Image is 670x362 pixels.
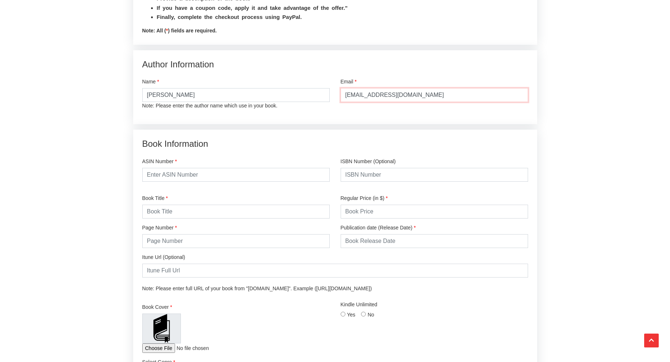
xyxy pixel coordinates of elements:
[157,13,528,21] li: Finally, complete the checkout process using PayPal.
[361,312,366,316] input: No
[142,158,177,165] label: ASIN Number
[142,253,185,261] label: Itune Url (Optional)
[142,59,528,70] h2: Author Information
[142,285,528,292] p: Note: Please enter full URL of your book from "[DOMAIN_NAME]". Example ([URL][DOMAIN_NAME])
[142,194,168,202] label: Book Title
[142,168,330,182] input: Enter ASIN Number
[361,311,374,318] label: No
[644,334,659,347] button: Scroll Top
[341,224,416,231] label: Publication date (Release Date)
[157,4,528,12] li: If you have a coupon code, apply it and take advantage of the offer."
[341,301,528,308] label: Kindle Unlimited
[341,194,388,202] label: Regular Price (in $)
[142,78,159,85] label: Name
[142,27,528,34] p: Note: All ( ) fields are required.
[341,311,356,318] label: Yes
[341,234,528,248] input: Book Release Date
[341,78,357,85] label: Email
[142,205,330,219] input: Book Title
[142,224,177,231] label: Page Number
[341,205,528,219] input: Book Price
[142,139,528,149] h2: Book Information
[341,168,528,182] input: ISBN Number
[142,264,528,278] input: Itune Full Url
[341,88,528,102] input: Email
[341,312,345,316] input: Yes
[142,303,173,311] label: Book Cover
[142,88,330,102] input: Enter Name
[142,234,330,248] input: Page Number
[147,314,176,343] img: Default Book Image
[142,102,330,109] p: Note: Please enter the author name which use in your book.
[341,158,396,165] label: ISBN Number (Optional)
